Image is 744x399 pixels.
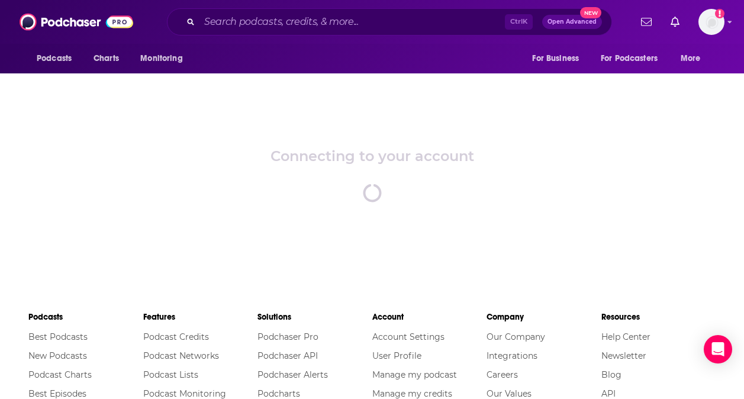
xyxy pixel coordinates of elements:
button: open menu [672,47,716,70]
a: Manage my podcast [372,369,457,380]
li: Account [372,307,487,327]
a: Blog [601,369,621,380]
a: Podcast Credits [143,332,209,342]
li: Solutions [257,307,372,327]
a: Careers [487,369,518,380]
span: Open Advanced [547,19,597,25]
div: Connecting to your account [270,147,474,165]
a: Show notifications dropdown [666,12,684,32]
a: Account Settings [372,332,445,342]
a: Our Company [487,332,545,342]
span: Monitoring [140,50,182,67]
a: Podcharts [257,388,300,399]
span: Logged in as nshort92 [698,9,724,35]
div: Open Intercom Messenger [704,335,732,363]
a: Charts [86,47,126,70]
span: Podcasts [37,50,72,67]
button: Show profile menu [698,9,724,35]
a: Newsletter [601,350,646,361]
a: Podcast Networks [143,350,219,361]
span: New [580,7,601,18]
button: Open AdvancedNew [542,15,602,29]
span: More [681,50,701,67]
a: User Profile [372,350,421,361]
img: Podchaser - Follow, Share and Rate Podcasts [20,11,133,33]
button: open menu [524,47,594,70]
li: Resources [601,307,716,327]
input: Search podcasts, credits, & more... [199,12,505,31]
a: Show notifications dropdown [636,12,656,32]
span: Charts [94,50,119,67]
div: Search podcasts, credits, & more... [167,8,612,36]
button: open menu [132,47,198,70]
a: New Podcasts [28,350,87,361]
a: Our Values [487,388,532,399]
a: Podcast Charts [28,369,92,380]
a: Manage my credits [372,388,452,399]
li: Company [487,307,601,327]
span: For Business [532,50,579,67]
svg: Add a profile image [715,9,724,18]
img: User Profile [698,9,724,35]
button: open menu [28,47,87,70]
a: Help Center [601,332,650,342]
a: Podchaser Alerts [257,369,328,380]
span: For Podcasters [601,50,658,67]
a: Integrations [487,350,537,361]
span: Ctrl K [505,14,533,30]
a: Podcast Monitoring [143,388,226,399]
a: Podcast Lists [143,369,198,380]
a: Podchaser Pro [257,332,318,342]
a: API [601,388,616,399]
li: Podcasts [28,307,143,327]
a: Best Podcasts [28,332,88,342]
a: Best Episodes [28,388,86,399]
a: Podchaser API [257,350,318,361]
button: open menu [593,47,675,70]
li: Features [143,307,258,327]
